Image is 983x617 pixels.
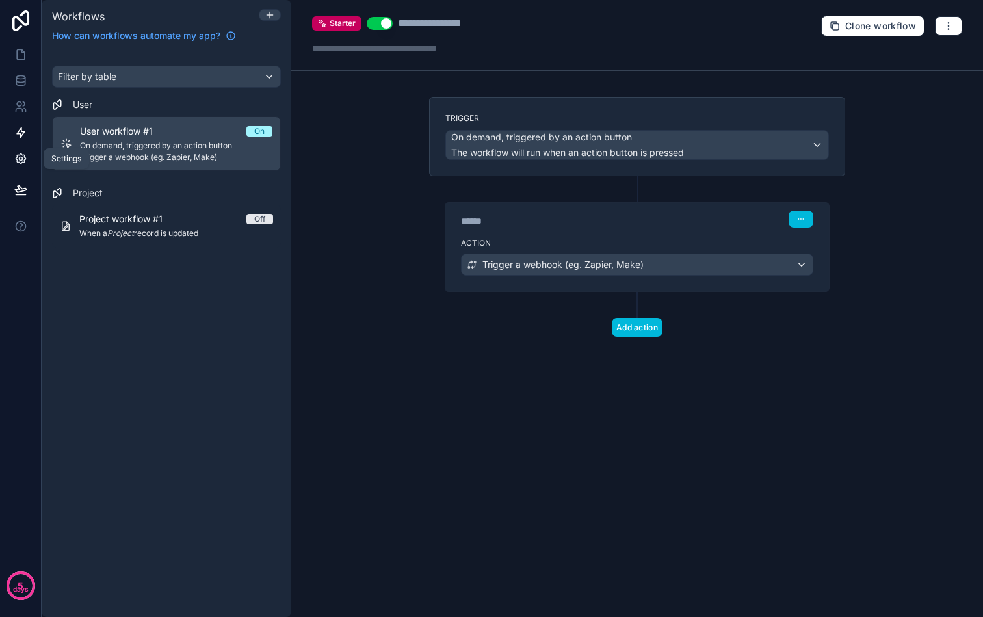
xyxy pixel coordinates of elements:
label: Trigger [445,113,829,124]
label: Action [461,238,813,248]
button: Clone workflow [821,16,924,36]
span: Workflows [52,10,105,23]
span: On demand, triggered by an action button [451,131,632,144]
span: Trigger a webhook (eg. Zapier, Make) [482,258,644,271]
span: Starter [330,18,356,29]
span: Clone workflow [845,20,916,32]
p: days [13,584,29,595]
button: On demand, triggered by an action buttonThe workflow will run when an action button is pressed [445,130,829,160]
button: Trigger a webhook (eg. Zapier, Make) [461,254,813,276]
a: How can workflows automate my app? [47,29,241,42]
span: How can workflows automate my app? [52,29,220,42]
button: Add action [612,318,662,337]
p: 5 [18,579,23,592]
div: Settings [51,153,81,164]
span: The workflow will run when an action button is pressed [451,147,684,158]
